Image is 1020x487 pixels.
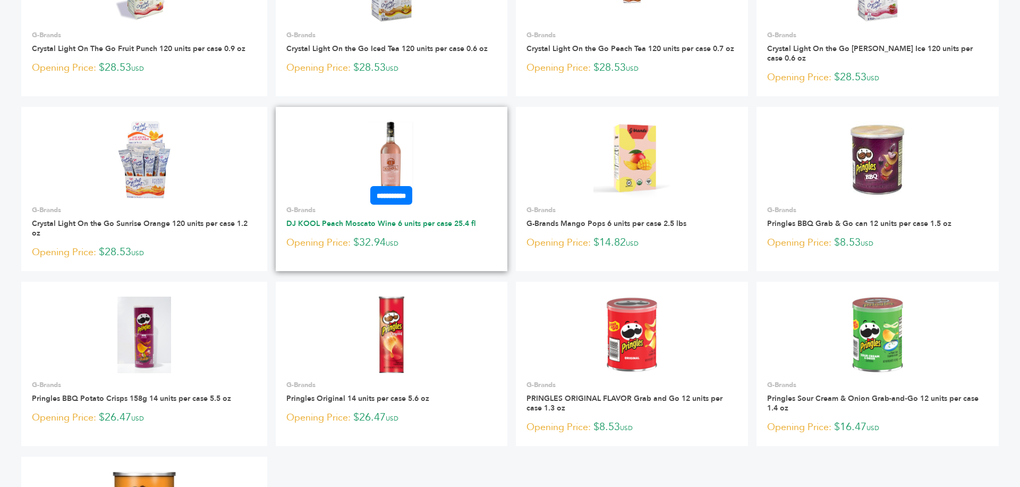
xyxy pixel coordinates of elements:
[131,64,144,73] span: USD
[286,61,351,75] span: Opening Price:
[767,380,989,390] p: G-Brands
[767,205,989,215] p: G-Brands
[117,297,171,373] img: Pringles BBQ Potato Crisps 158g 14 units per case 5.5 oz
[526,44,734,54] a: Crystal Light On the Go Peach Tea 120 units per case 0.7 oz
[286,219,475,229] a: DJ KOOL Peach Moscato Wine 6 units per case 25.4 fl
[32,393,231,404] a: Pringles BBQ Potato Crisps 158g 14 units per case 5.5 oz
[32,410,96,425] span: Opening Price:
[286,393,429,404] a: Pringles Original 14 units per case 5.6 oz
[866,74,879,82] span: USD
[767,219,951,229] a: Pringles BBQ Grab & Go can 12 units per case 1.5 oz
[386,239,398,248] span: USD
[286,44,488,54] a: Crystal Light On the Go Iced Tea 120 units per case 0.6 oz
[767,44,973,63] a: Crystal Light On the Go [PERSON_NAME] Ice 120 units per case 0.6 oz
[626,64,639,73] span: USD
[593,121,670,198] img: G-Brands Mango Pops 6 units per case 2.5 lbs
[286,30,497,40] p: G-Brands
[839,296,916,373] img: Pringles Sour Cream & Onion Grab‑and‑Go 12 units per case 1.4 oz
[131,249,144,257] span: USD
[866,424,879,432] span: USD
[767,420,831,434] span: Opening Price:
[32,205,257,215] p: G-Brands
[526,219,686,229] a: G-Brands Mango Pops 6 units per case 2.5 lbs
[131,414,144,423] span: USD
[386,414,398,423] span: USD
[32,60,257,76] p: $28.53
[526,380,737,390] p: G-Brands
[526,235,737,251] p: $14.82
[286,236,351,250] span: Opening Price:
[526,61,591,75] span: Opening Price:
[286,205,497,215] p: G-Brands
[286,380,497,390] p: G-Brands
[32,410,257,426] p: $26.47
[32,61,96,75] span: Opening Price:
[369,122,413,198] img: DJ KOOL Peach Moscato Wine 6 units per case 25.4 fl
[767,70,989,86] p: $28.53
[861,239,873,248] span: USD
[767,393,979,413] a: Pringles Sour Cream & Onion Grab‑and‑Go 12 units per case 1.4 oz
[353,296,430,373] img: Pringles Original 14 units per case 5.6 oz
[286,410,351,425] span: Opening Price:
[767,419,989,435] p: $16.47
[526,30,737,40] p: G-Brands
[32,380,257,390] p: G-Brands
[286,235,497,251] p: $32.94
[767,235,989,251] p: $8.53
[286,60,497,76] p: $28.53
[593,296,670,373] img: PRINGLES ORIGINAL FLAVOR Grab and Go 12 units per case 1.3 oz
[839,121,916,198] img: Pringles BBQ Grab & Go can 12 units per case 1.5 oz
[526,419,737,435] p: $8.53
[32,245,257,261] p: $28.53
[526,60,737,76] p: $28.53
[620,424,633,432] span: USD
[767,70,831,85] span: Opening Price:
[32,245,96,259] span: Opening Price:
[526,420,591,434] span: Opening Price:
[526,236,591,250] span: Opening Price:
[386,64,398,73] span: USD
[32,44,245,54] a: Crystal Light On The Go Fruit Punch 120 units per case 0.9 oz
[526,205,737,215] p: G-Brands
[106,121,183,198] img: Crystal Light On the Go Sunrise Orange 120 units per case 1.2 oz
[767,30,989,40] p: G-Brands
[767,236,831,250] span: Opening Price:
[286,410,497,426] p: $26.47
[32,30,257,40] p: G-Brands
[626,239,639,248] span: USD
[32,219,248,238] a: Crystal Light On the Go Sunrise Orange 120 units per case 1.2 oz
[526,393,722,413] a: PRINGLES ORIGINAL FLAVOR Grab and Go 12 units per case 1.3 oz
